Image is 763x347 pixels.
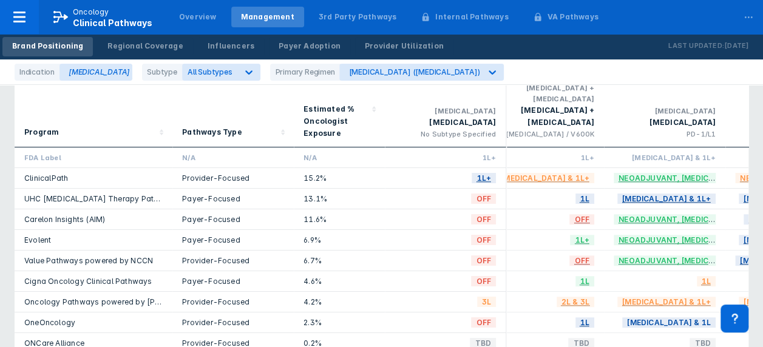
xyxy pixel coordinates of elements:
div: Estimated % Oncologist Exposure [304,103,368,140]
a: Regional Coverage [98,37,192,56]
span: OFF [569,254,594,268]
div: Indication [15,64,59,81]
a: Oncology Pathways powered by [PERSON_NAME] [24,297,209,306]
span: [MEDICAL_DATA] & 1L+ [617,295,716,309]
div: Payer-Focused [182,276,284,286]
span: 1L+ [472,171,496,185]
div: Payer Adoption [279,41,341,52]
div: Regional Coverage [107,41,183,52]
span: OFF [569,212,594,226]
span: 3L [477,295,496,309]
a: Management [231,7,304,27]
div: Provider-Focused [182,255,284,266]
div: N/A [304,152,375,163]
a: Brand Positioning [2,37,93,56]
span: OFF [471,254,496,268]
div: Contact Support [721,305,748,332]
div: 11.6% [304,214,375,224]
div: Pathways Type [182,126,242,138]
div: Provider-Focused [182,173,284,183]
a: UHC [MEDICAL_DATA] Therapy Pathways [24,194,178,203]
div: Sort [172,78,294,147]
a: 3rd Party Pathways [309,7,407,27]
span: [MEDICAL_DATA] & 1L [622,315,716,329]
a: OneOncology [24,318,75,327]
p: Last Updated: [668,40,724,52]
div: [MEDICAL_DATA] [614,106,716,116]
a: Evolent [24,235,51,244]
div: Provider-Focused [182,297,284,307]
div: 4.6% [304,276,375,286]
div: N/A [182,152,284,163]
div: 13.1% [304,194,375,204]
div: [MEDICAL_DATA] & 1L+ [614,152,716,163]
p: Oncology [73,7,109,18]
div: [MEDICAL_DATA] / V600K [492,129,594,140]
div: [MEDICAL_DATA] [614,116,716,129]
a: Influencers [198,37,264,56]
div: Sort [15,78,172,147]
div: [MEDICAL_DATA] ([MEDICAL_DATA]) [348,67,480,76]
span: Clinical Pathways [73,18,152,28]
div: Provider-Focused [182,317,284,328]
a: Provider Utilization [355,37,453,56]
div: Brand Positioning [12,41,83,52]
div: [MEDICAL_DATA] + [MEDICAL_DATA] [492,83,594,104]
div: Payer-Focused [182,194,284,204]
p: [DATE] [724,40,748,52]
span: OFF [471,315,496,329]
a: Cigna Oncology Clinical Pathways [24,277,152,286]
div: No Subtype Specified [395,129,496,140]
span: OFF [471,192,496,206]
div: PD-1/L1 [614,129,716,140]
div: 1L+ [492,152,594,163]
div: 6.9% [304,235,375,245]
div: FDA Label [24,152,163,163]
div: Primary Regimen [270,64,339,81]
a: ClinicalPath [24,173,68,183]
div: 6.7% [304,255,375,266]
div: Influencers [208,41,254,52]
a: Overview [169,7,226,27]
a: Payer Adoption [269,37,350,56]
div: Sort [294,78,385,147]
div: 4.2% [304,297,375,307]
span: OFF [471,274,496,288]
div: [MEDICAL_DATA] [395,106,496,116]
span: 1L [575,274,594,288]
a: Value Pathways powered by NCCN [24,256,153,265]
span: 1L+ [570,233,594,247]
div: 3rd Party Pathways [319,12,397,22]
span: 2L & 3L [557,295,594,309]
div: 1L+ [395,152,496,163]
div: undefined [339,64,504,81]
div: ... [736,2,761,27]
span: 1L [697,274,716,288]
div: Program [24,126,59,138]
div: Internal Pathways [435,12,508,22]
span: OFF [471,233,496,247]
span: All Subtypes [188,67,232,76]
div: Payer-Focused [182,214,284,224]
div: Payer-Focused [182,235,284,245]
div: [MEDICAL_DATA] + [MEDICAL_DATA] [492,104,594,129]
span: [MEDICAL_DATA] & 1L+ [496,171,594,185]
div: Management [241,12,294,22]
div: [MEDICAL_DATA] [395,116,496,129]
span: [MEDICAL_DATA] & 1L+ [617,192,716,206]
div: Subtype [142,64,182,81]
div: 15.2% [304,173,375,183]
div: Overview [179,12,217,22]
div: Provider Utilization [365,41,444,52]
span: 1L [575,192,594,206]
span: OFF [471,212,496,226]
a: Carelon Insights (AIM) [24,215,105,224]
div: VA Pathways [548,12,599,22]
div: 2.3% [304,317,375,328]
span: 1L [575,315,594,329]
